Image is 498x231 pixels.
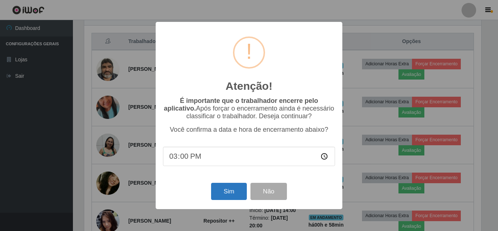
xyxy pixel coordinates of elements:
button: Sim [211,183,246,200]
h2: Atenção! [226,80,272,93]
button: Não [250,183,287,200]
p: Após forçar o encerramento ainda é necessário classificar o trabalhador. Deseja continuar? [163,97,335,120]
b: É importante que o trabalhador encerre pelo aplicativo. [164,97,318,112]
p: Você confirma a data e hora de encerramento abaixo? [163,126,335,134]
